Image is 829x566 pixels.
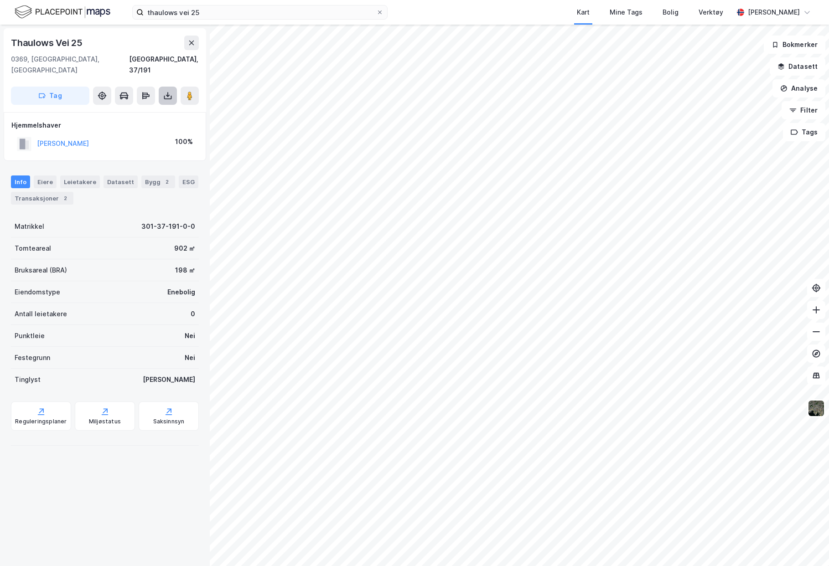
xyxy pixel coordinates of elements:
div: Matrikkel [15,221,44,232]
div: Punktleie [15,330,45,341]
div: Nei [185,352,195,363]
div: Tinglyst [15,374,41,385]
img: logo.f888ab2527a4732fd821a326f86c7f29.svg [15,4,110,20]
div: 100% [175,136,193,147]
div: Mine Tags [610,7,642,18]
div: Kart [577,7,590,18]
div: 301-37-191-0-0 [141,221,195,232]
input: Søk på adresse, matrikkel, gårdeiere, leietakere eller personer [144,5,376,19]
button: Analyse [772,79,825,98]
div: 902 ㎡ [174,243,195,254]
div: Info [11,175,30,188]
div: 2 [162,177,171,186]
div: Bolig [663,7,679,18]
button: Bokmerker [764,36,825,54]
div: Kontrollprogram for chat [783,522,829,566]
div: Enebolig [167,287,195,298]
div: Verktøy [699,7,723,18]
div: [PERSON_NAME] [143,374,195,385]
div: Datasett [104,175,138,188]
div: 0 [191,309,195,319]
div: 198 ㎡ [175,265,195,276]
button: Tag [11,87,89,105]
div: Eiere [34,175,57,188]
div: 2 [61,194,70,203]
button: Tags [783,123,825,141]
div: [GEOGRAPHIC_DATA], 37/191 [129,54,199,76]
div: Festegrunn [15,352,50,363]
button: Filter [782,101,825,119]
div: Bruksareal (BRA) [15,265,67,276]
div: Reguleringsplaner [15,418,67,425]
div: Transaksjoner [11,192,73,205]
div: Leietakere [60,175,100,188]
div: Bygg [141,175,175,188]
div: Nei [185,330,195,341]
button: Datasett [770,57,825,76]
img: 9k= [808,400,825,417]
div: Hjemmelshaver [11,120,198,131]
div: 0369, [GEOGRAPHIC_DATA], [GEOGRAPHIC_DATA] [11,54,129,76]
div: Eiendomstype [15,287,60,298]
div: Antall leietakere [15,309,67,319]
div: Saksinnsyn [153,418,185,425]
iframe: Chat Widget [783,522,829,566]
div: [PERSON_NAME] [748,7,800,18]
div: ESG [179,175,198,188]
div: Thaulows Vei 25 [11,36,84,50]
div: Miljøstatus [89,418,121,425]
div: Tomteareal [15,243,51,254]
